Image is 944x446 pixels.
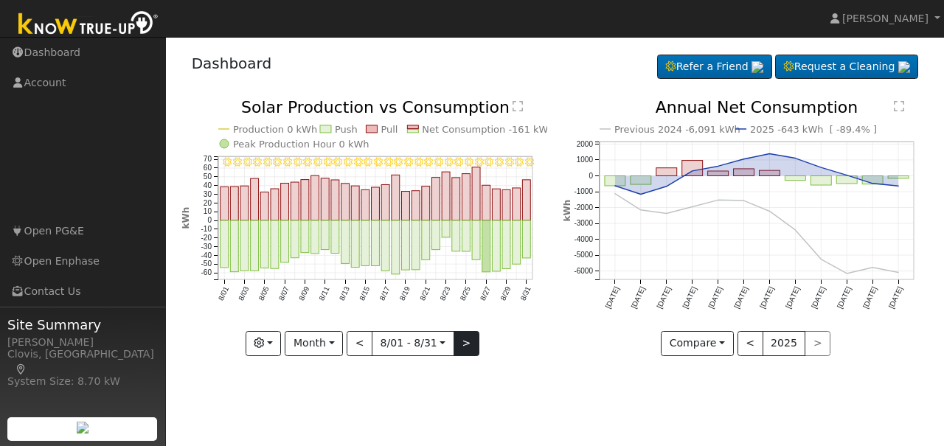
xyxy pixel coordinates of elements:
text: -50 [201,260,212,268]
rect: onclick="" [381,220,389,271]
rect: onclick="" [401,192,409,221]
rect: onclick="" [863,176,884,184]
i: 8/03 - Clear [243,158,251,167]
rect: onclick="" [682,161,703,176]
text: -3000 [574,220,593,228]
text: [DATE] [732,285,749,310]
i: 8/02 - Clear [232,158,241,167]
i: 8/15 - Clear [364,158,372,167]
rect: onclick="" [331,220,339,254]
text: 8/25 [459,285,472,302]
rect: onclick="" [889,176,909,178]
rect: onclick="" [401,220,409,270]
rect: onclick="" [472,220,480,259]
a: Request a Cleaning [775,55,918,80]
rect: onclick="" [392,175,400,221]
rect: onclick="" [785,176,806,181]
text: [DATE] [887,285,904,310]
i: 8/20 - Clear [414,158,423,167]
circle: onclick="" [768,210,771,213]
img: retrieve [752,61,763,73]
circle: onclick="" [717,165,720,168]
rect: onclick="" [422,187,430,220]
i: 8/18 - Clear [394,158,403,167]
text: kWh [562,200,572,222]
circle: onclick="" [794,229,797,231]
i: 8/22 - Clear [434,158,443,167]
rect: onclick="" [361,190,369,221]
rect: onclick="" [656,168,677,176]
i: 8/31 - Clear [525,158,534,167]
i: 8/14 - Clear [353,158,362,167]
text: -60 [201,269,212,277]
i: 8/07 - Clear [283,158,292,167]
text: 8/07 [277,285,290,302]
text: 8/19 [398,285,412,302]
i: 8/09 - Clear [303,158,312,167]
img: Know True-Up [11,8,166,41]
rect: onclick="" [220,187,228,221]
text: Previous 2024 -6,091 kWh [614,124,740,135]
text: 8/29 [499,285,512,302]
i: 8/10 - Clear [313,158,322,167]
rect: onclick="" [280,184,288,221]
text:  [894,100,904,112]
text: Annual Net Consumption [656,98,858,116]
rect: onclick="" [310,175,319,220]
rect: onclick="" [392,220,400,274]
rect: onclick="" [452,220,460,251]
text: [DATE] [707,285,723,310]
text: 8/05 [257,285,270,302]
circle: onclick="" [743,158,746,161]
button: Compare [661,331,734,356]
rect: onclick="" [361,220,369,265]
rect: onclick="" [260,220,268,268]
button: > [454,331,479,356]
i: 8/26 - MostlyClear [474,158,483,167]
i: 8/30 - Clear [515,158,524,167]
rect: onclick="" [230,187,238,220]
circle: onclick="" [768,153,771,156]
rect: onclick="" [492,189,500,220]
rect: onclick="" [760,170,780,175]
circle: onclick="" [897,271,900,274]
rect: onclick="" [250,220,258,271]
button: 8/01 - 8/31 [372,331,454,356]
text: 2025 -643 kWh [ -89.4% ] [750,124,877,135]
circle: onclick="" [897,185,900,188]
rect: onclick="" [631,176,651,185]
circle: onclick="" [872,182,875,185]
rect: onclick="" [708,171,729,175]
text: -40 [201,251,212,259]
rect: onclick="" [472,167,480,220]
text: 2000 [577,140,594,148]
text: -5000 [574,251,593,259]
circle: onclick="" [846,272,849,275]
text: Peak Production Hour 0 kWh [233,139,369,150]
button: Month [285,331,343,356]
text: [DATE] [604,285,621,310]
text: 8/01 [216,285,229,302]
text: [DATE] [836,285,853,310]
rect: onclick="" [321,220,329,250]
text: 20 [203,199,212,207]
button: < [737,331,763,356]
rect: onclick="" [811,176,832,186]
i: 8/06 - Clear [273,158,282,167]
text: -20 [201,234,212,242]
text: -1000 [574,187,593,195]
span: [PERSON_NAME] [842,13,929,24]
rect: onclick="" [240,186,249,220]
rect: onclick="" [502,220,510,269]
i: 8/11 - Clear [323,158,332,167]
text: 8/21 [418,285,431,302]
rect: onclick="" [271,220,279,268]
div: System Size: 8.70 kW [7,374,158,389]
rect: onclick="" [371,220,379,266]
circle: onclick="" [691,170,694,173]
rect: onclick="" [502,190,510,221]
rect: onclick="" [513,188,521,220]
text: Pull [381,124,398,135]
i: 8/28 - Clear [495,158,504,167]
circle: onclick="" [717,199,720,202]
